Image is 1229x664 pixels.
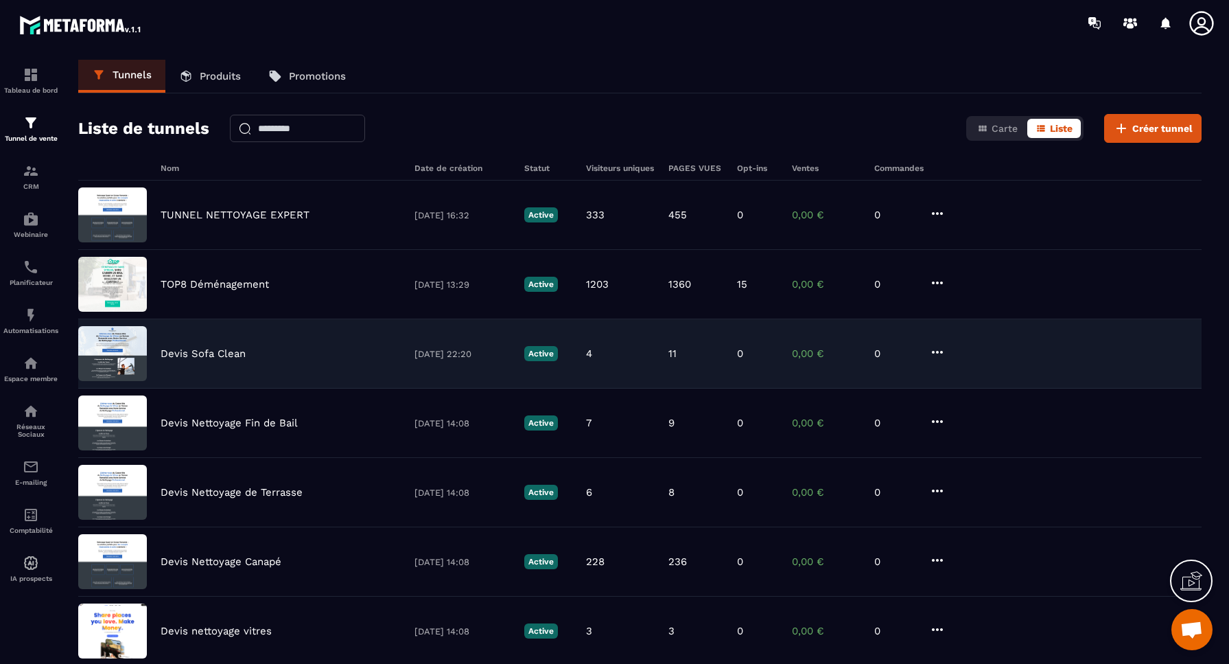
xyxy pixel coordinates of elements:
[874,163,924,173] h6: Commandes
[200,70,241,82] p: Produits
[668,486,675,499] p: 8
[586,417,592,429] p: 7
[792,417,861,429] p: 0,00 €
[874,278,915,290] p: 0
[78,396,147,450] img: image
[874,209,915,221] p: 0
[161,625,272,637] p: Devis nettoyage vitres
[737,625,743,637] p: 0
[3,375,58,382] p: Espace membre
[78,534,147,589] img: image
[414,279,511,290] p: [DATE] 13:29
[23,163,39,179] img: formation
[78,115,209,142] h2: Liste de tunnels
[3,279,58,286] p: Planificateur
[23,115,39,131] img: formation
[23,459,39,475] img: email
[1050,123,1073,134] span: Liste
[3,135,58,142] p: Tunnel de vente
[78,604,147,659] img: image
[992,123,1018,134] span: Carte
[3,87,58,94] p: Tableau de bord
[414,557,511,567] p: [DATE] 14:08
[161,163,401,173] h6: Nom
[874,625,915,637] p: 0
[737,347,743,360] p: 0
[3,423,58,438] p: Réseaux Sociaux
[3,249,58,297] a: schedulerschedulerPlanificateur
[3,201,58,249] a: automationsautomationsWebinaire
[792,278,861,290] p: 0,00 €
[586,278,609,290] p: 1203
[524,346,558,361] p: Active
[737,486,743,499] p: 0
[668,163,723,173] h6: PAGES VUES
[78,187,147,242] img: image
[23,67,39,83] img: formation
[668,347,677,360] p: 11
[3,297,58,345] a: automationsautomationsAutomatisations
[792,486,861,499] p: 0,00 €
[668,417,675,429] p: 9
[524,207,558,222] p: Active
[19,12,143,37] img: logo
[161,556,281,568] p: Devis Nettoyage Canapé
[874,486,915,499] p: 0
[23,555,39,571] img: automations
[586,556,605,568] p: 228
[165,60,255,93] a: Produits
[792,625,861,637] p: 0,00 €
[792,163,861,173] h6: Ventes
[524,277,558,292] p: Active
[586,347,592,360] p: 4
[3,152,58,201] a: formationformationCRM
[524,485,558,500] p: Active
[78,465,147,520] img: image
[792,209,861,221] p: 0,00 €
[161,209,309,221] p: TUNNEL NETTOYAGE EXPERT
[586,486,592,499] p: 6
[3,479,58,486] p: E-mailing
[1027,119,1081,138] button: Liste
[289,70,346,82] p: Promotions
[792,556,861,568] p: 0,00 €
[3,183,58,190] p: CRM
[524,415,558,431] p: Active
[414,418,511,428] p: [DATE] 14:08
[3,345,58,393] a: automationsautomationsEspace membre
[586,209,605,221] p: 333
[737,209,743,221] p: 0
[161,417,298,429] p: Devis Nettoyage Fin de Bail
[414,210,511,220] p: [DATE] 16:32
[414,488,511,498] p: [DATE] 14:08
[737,278,747,290] p: 15
[23,307,39,323] img: automations
[23,259,39,275] img: scheduler
[737,163,778,173] h6: Opt-ins
[3,104,58,152] a: formationformationTunnel de vente
[23,211,39,227] img: automations
[414,349,511,359] p: [DATE] 22:20
[668,625,675,637] p: 3
[161,347,246,360] p: Devis Sofa Clean
[3,327,58,334] p: Automatisations
[668,209,687,221] p: 455
[874,347,915,360] p: 0
[969,119,1026,138] button: Carte
[524,163,572,173] h6: Statut
[3,231,58,238] p: Webinaire
[23,403,39,420] img: social-network
[161,278,269,290] p: TOP8 Déménagement
[78,257,147,312] img: image
[1171,609,1213,650] a: Ouvrir le chat
[874,556,915,568] p: 0
[586,163,655,173] h6: Visiteurs uniques
[414,163,511,173] h6: Date de création
[586,625,592,637] p: 3
[524,554,558,569] p: Active
[524,623,558,639] p: Active
[668,278,691,290] p: 1360
[3,393,58,448] a: social-networksocial-networkRéseaux Sociaux
[874,417,915,429] p: 0
[792,347,861,360] p: 0,00 €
